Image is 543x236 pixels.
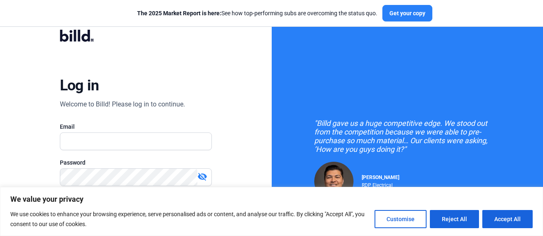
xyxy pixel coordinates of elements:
[362,180,399,188] div: RDP Electrical
[137,9,377,17] div: See how top-performing subs are overcoming the status quo.
[314,119,500,153] div: "Billd gave us a huge competitive edge. We stood out from the competition because we were able to...
[10,194,533,204] p: We value your privacy
[137,10,221,17] span: The 2025 Market Report is here:
[314,162,353,201] img: Raul Pacheco
[60,76,99,94] div: Log in
[60,123,212,131] div: Email
[197,172,207,182] mat-icon: visibility_off
[482,210,533,228] button: Accept All
[430,210,479,228] button: Reject All
[382,5,432,21] button: Get your copy
[10,209,368,229] p: We use cookies to enhance your browsing experience, serve personalised ads or content, and analys...
[60,99,185,109] div: Welcome to Billd! Please log in to continue.
[362,175,399,180] span: [PERSON_NAME]
[60,158,212,167] div: Password
[375,210,427,228] button: Customise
